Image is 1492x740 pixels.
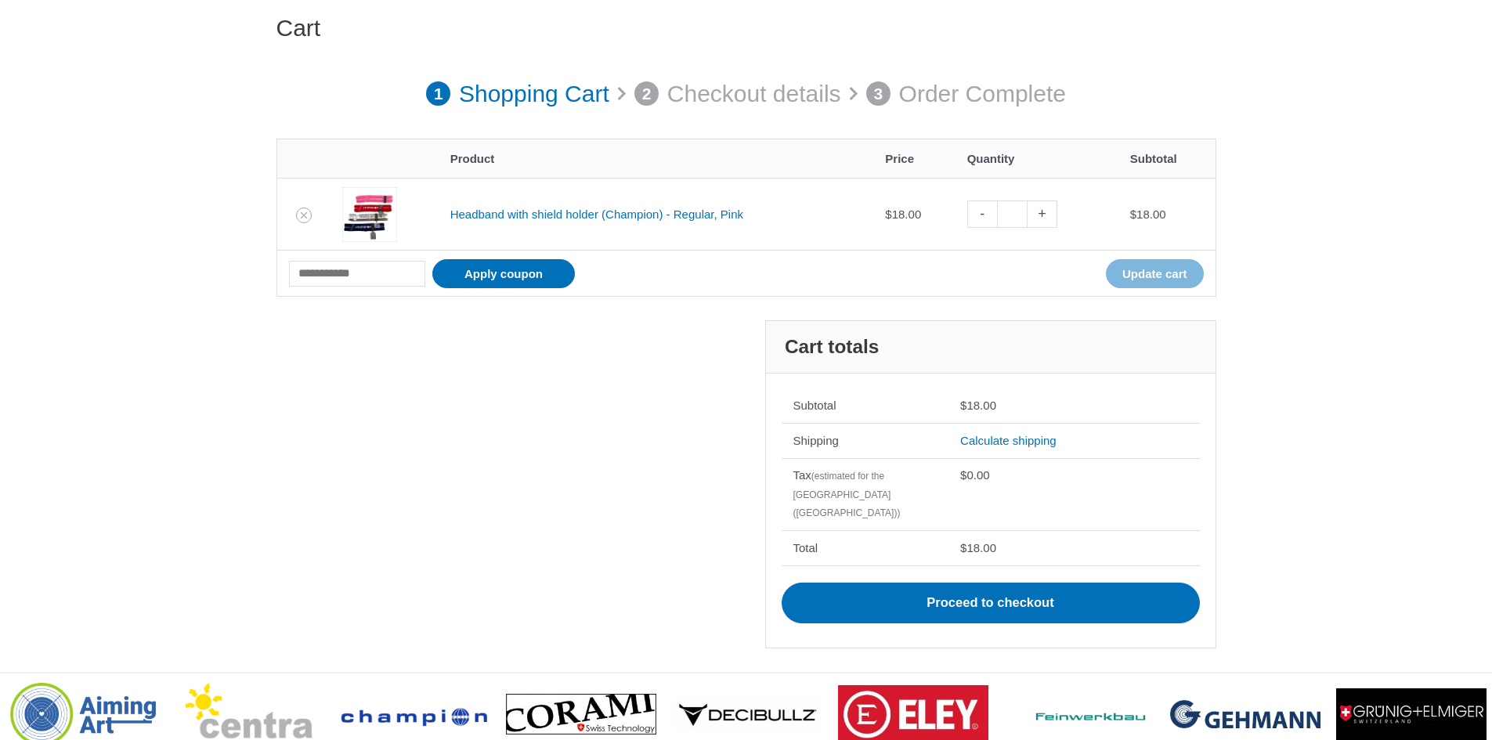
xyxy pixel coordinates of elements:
[967,200,997,228] a: -
[426,81,451,106] span: 1
[793,471,901,518] small: (estimated for the [GEOGRAPHIC_DATA] ([GEOGRAPHIC_DATA]))
[885,208,921,221] bdi: 18.00
[782,389,949,424] th: Subtotal
[782,423,949,458] th: Shipping
[426,72,609,116] a: 1 Shopping Cart
[766,321,1216,374] h2: Cart totals
[960,541,966,554] span: $
[432,259,575,288] button: Apply coupon
[782,530,949,565] th: Total
[276,14,1216,42] h1: Cart
[342,187,397,242] img: Headband with shield holder
[459,72,609,116] p: Shopping Cart
[1130,208,1136,221] span: $
[1118,139,1216,178] th: Subtotal
[439,139,874,178] th: Product
[1106,259,1204,288] button: Update cart
[960,434,1057,447] a: Calculate shipping
[782,583,1200,623] a: Proceed to checkout
[782,458,949,531] th: Tax
[960,399,996,412] bdi: 18.00
[634,81,659,106] span: 2
[634,72,841,116] a: 2 Checkout details
[960,541,996,554] bdi: 18.00
[960,399,966,412] span: $
[873,139,955,178] th: Price
[296,208,312,223] a: Remove Headband with shield holder (Champion) - Regular, Pink from cart
[1028,200,1057,228] a: +
[960,468,966,482] span: $
[450,208,743,221] a: Headband with shield holder (Champion) - Regular, Pink
[667,72,841,116] p: Checkout details
[956,139,1118,178] th: Quantity
[997,200,1028,228] input: Product quantity
[1130,208,1166,221] bdi: 18.00
[960,468,990,482] bdi: 0.00
[885,208,891,221] span: $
